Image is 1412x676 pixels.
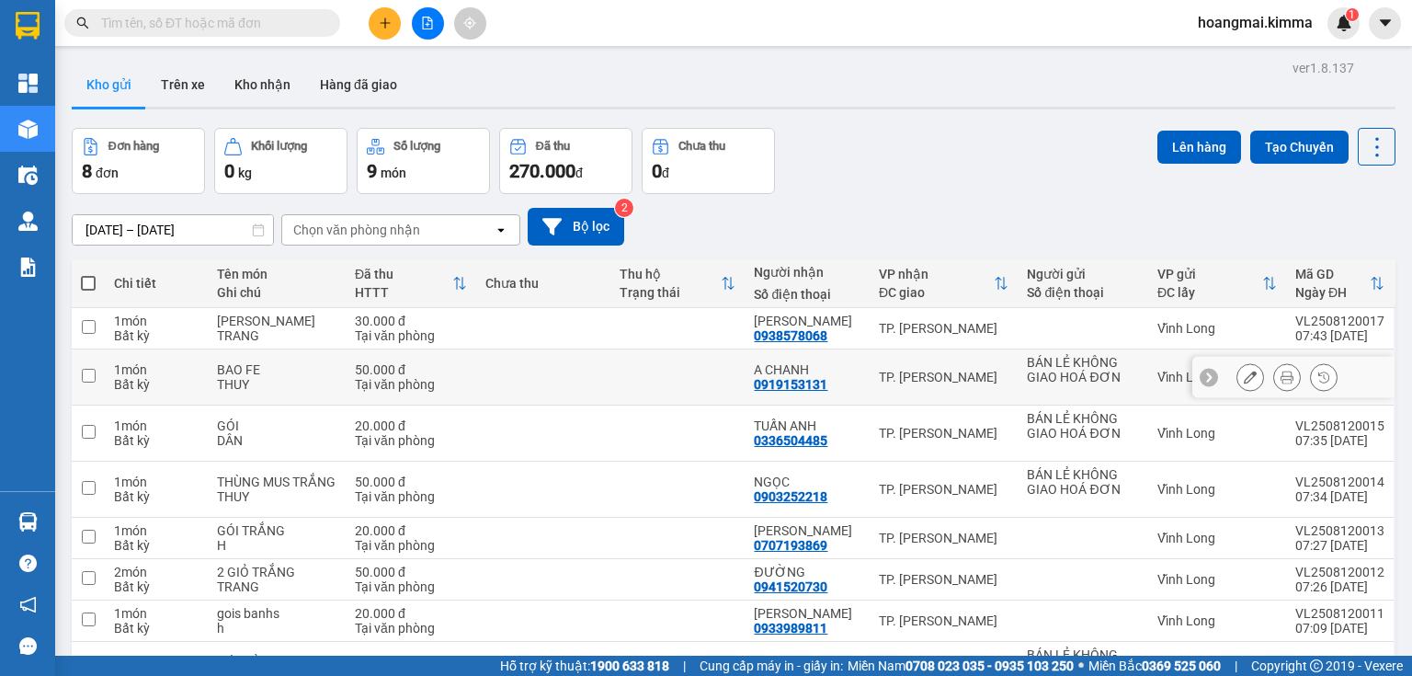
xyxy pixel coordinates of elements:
div: Tại văn phòng [355,328,466,343]
div: Tại văn phòng [355,377,466,392]
div: 07:26 [DATE] [1295,579,1384,594]
div: TRANG [217,579,336,594]
div: TP. [PERSON_NAME] [879,531,1008,545]
div: Vĩnh Long [1157,531,1277,545]
div: GÓI [217,418,336,433]
span: 270.000 [509,160,575,182]
button: Hàng đã giao [305,63,412,107]
img: warehouse-icon [18,120,38,139]
div: 0938578068 [754,328,827,343]
div: 0919153131 [754,377,827,392]
div: Ghi chú [217,285,336,300]
div: Đã thu [355,267,451,281]
div: Bất kỳ [114,377,199,392]
strong: 0708 023 035 - 0935 103 250 [905,659,1074,673]
span: aim [463,17,476,29]
div: TP. [PERSON_NAME] [879,482,1008,497]
strong: 0369 525 060 [1142,659,1221,673]
div: 0707193869 [754,538,827,553]
div: DÂN [217,433,336,448]
div: Khối lượng [251,140,307,153]
div: Số điện thoại [1027,285,1138,300]
div: VL2508120015 [1295,418,1384,433]
div: 2 GIỎ TRẮNG [217,565,336,579]
div: GÓI TRẮNG [217,523,336,538]
span: đơn [96,166,119,180]
input: Tìm tên, số ĐT hoặc mã đơn [101,13,318,33]
div: Bất kỳ [114,433,199,448]
div: 1 món [114,606,199,621]
div: 20.000 đ [355,606,466,621]
div: THÙNG YAOURT [217,314,336,328]
img: warehouse-icon [18,166,38,185]
img: warehouse-icon [18,212,38,231]
div: 1 món [114,523,199,538]
div: Chưa thu [485,276,601,291]
button: Kho gửi [72,63,146,107]
div: Vĩnh Long [1157,482,1277,497]
div: Vĩnh Long [1157,572,1277,587]
div: VL2508120013 [1295,523,1384,538]
div: 07:27 [DATE] [1295,538,1384,553]
div: BÁN LẺ KHÔNG GIAO HOÁ ĐƠN [1027,355,1138,384]
div: 0941520730 [754,579,827,594]
button: Khối lượng0kg [214,128,347,194]
button: Bộ lọc [528,208,624,246]
sup: 2 [615,199,633,217]
span: search [76,17,89,29]
div: 50.000 đ [355,362,466,377]
span: 1 [1349,8,1355,21]
div: LÊ ĐỨC MINH [754,655,860,670]
div: 0919153131 [120,82,267,108]
button: Đã thu270.000đ [499,128,632,194]
div: VL2508120012 [1295,565,1384,579]
div: TP. [PERSON_NAME] [879,321,1008,336]
div: Bất kỳ [114,538,199,553]
th: Toggle SortBy [1148,259,1286,308]
div: Vĩnh Long [1157,613,1277,628]
div: VP gửi [1157,267,1262,281]
img: icon-new-feature [1336,15,1352,31]
div: ver 1.8.137 [1292,58,1354,78]
span: kg [238,166,252,180]
th: Toggle SortBy [610,259,745,308]
div: ĐƯỜNG [754,565,860,579]
button: Trên xe [146,63,220,107]
sup: 1 [1346,8,1359,21]
div: BÁN LẺ KHÔNG GIAO HOÁ ĐƠN [1027,467,1138,497]
div: ĐC lấy [1157,285,1262,300]
div: 50.000 đ [355,475,466,489]
div: Bất kỳ [114,579,199,594]
div: Bất kỳ [114,328,199,343]
span: 8 [82,160,92,182]
button: Tạo Chuyến [1250,131,1349,164]
div: Đơn hàng [108,140,159,153]
div: VL2508120017 [1295,314,1384,328]
div: gois banhs [217,606,336,621]
div: ĐC giao [879,285,994,300]
div: Đã thu [536,140,570,153]
div: 20.000 đ [355,523,466,538]
div: THÙNG MUS TRẮNG [217,475,336,489]
div: Tại văn phòng [355,621,466,636]
div: 2 món [114,565,199,579]
span: | [683,656,686,676]
button: aim [454,7,486,40]
span: question-circle [19,555,37,572]
div: VL2508120014 [1295,475,1384,489]
span: hoangmai.kimma [1183,11,1327,34]
span: file-add [421,17,434,29]
div: 1 món [114,475,199,489]
div: Người gửi [1027,267,1138,281]
span: món [381,166,406,180]
span: 0 [224,160,234,182]
div: BAO FE [217,362,336,377]
div: 0903252218 [754,489,827,504]
span: Miền Bắc [1088,656,1221,676]
div: TRANG [217,328,336,343]
img: warehouse-icon [18,512,38,532]
strong: 1900 633 818 [590,659,669,673]
button: Số lượng9món [357,128,490,194]
svg: open [494,223,508,237]
span: copyright [1310,659,1323,672]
